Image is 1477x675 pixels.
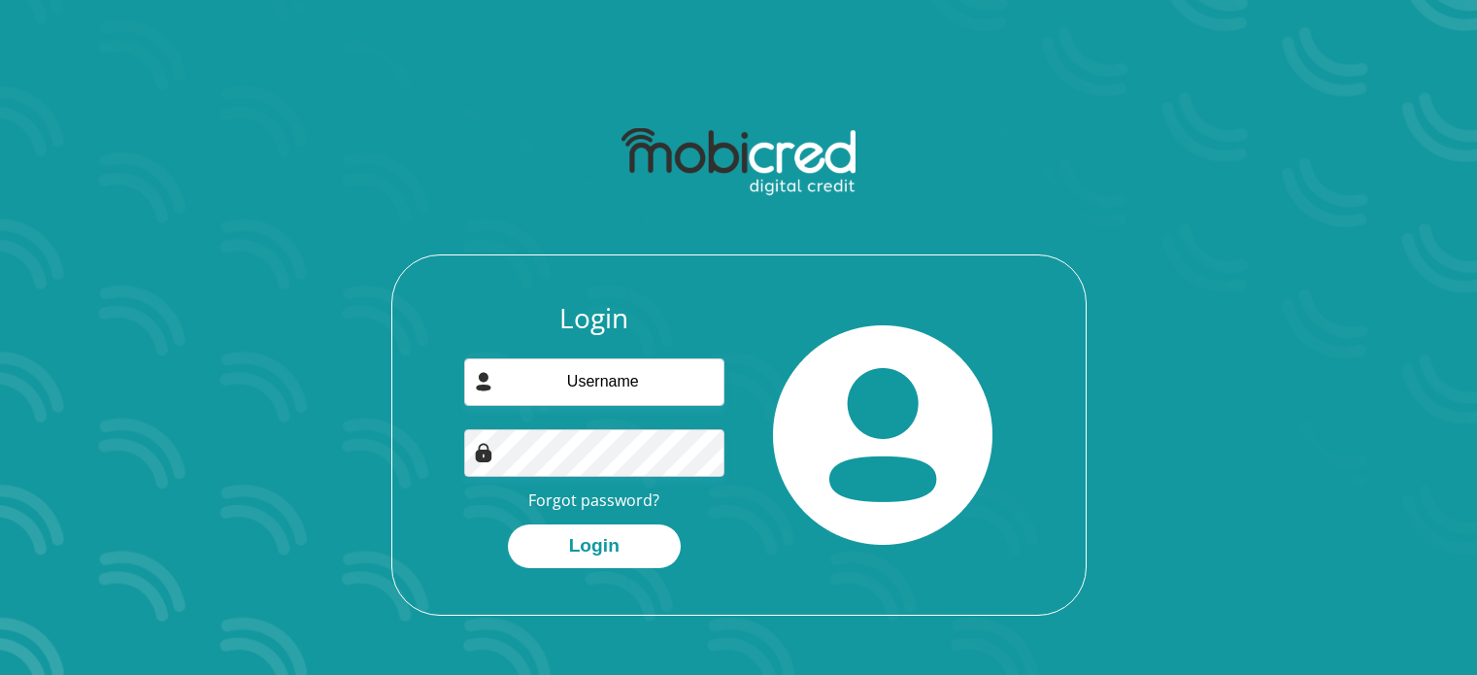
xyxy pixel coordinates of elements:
[621,128,856,196] img: mobicred logo
[464,358,724,406] input: Username
[464,302,724,335] h3: Login
[508,524,681,568] button: Login
[474,443,493,462] img: Image
[474,372,493,391] img: user-icon image
[528,489,659,511] a: Forgot password?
